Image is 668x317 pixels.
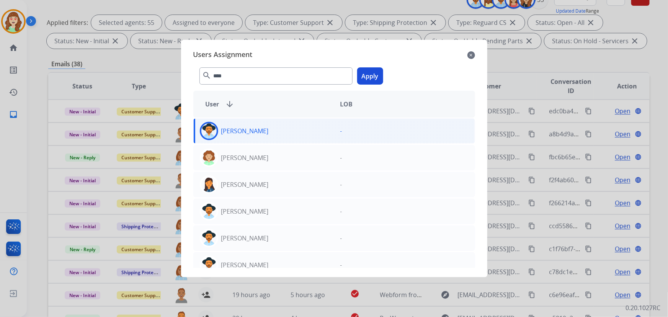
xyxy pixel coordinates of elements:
[193,49,253,61] span: Users Assignment
[225,100,235,109] mat-icon: arrow_downward
[221,260,269,270] p: [PERSON_NAME]
[340,207,342,216] p: -
[203,71,212,80] mat-icon: search
[221,207,269,216] p: [PERSON_NAME]
[467,51,475,60] mat-icon: close
[340,126,342,136] p: -
[340,100,353,109] span: LOB
[357,67,383,85] button: Apply
[221,126,269,136] p: [PERSON_NAME]
[221,180,269,189] p: [PERSON_NAME]
[340,153,342,162] p: -
[199,100,334,109] div: User
[340,180,342,189] p: -
[340,234,342,243] p: -
[221,234,269,243] p: [PERSON_NAME]
[340,260,342,270] p: -
[221,153,269,162] p: [PERSON_NAME]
